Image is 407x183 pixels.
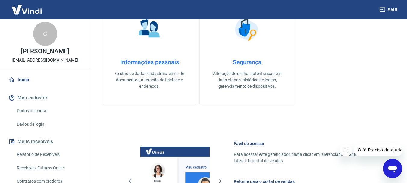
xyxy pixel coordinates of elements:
img: Informações pessoais [134,14,164,44]
iframe: Mensagem da empresa [354,143,402,156]
button: Meu cadastro [7,91,83,105]
iframe: Fechar mensagem [340,144,352,156]
h4: Informações pessoais [112,58,187,66]
iframe: Botão para abrir a janela de mensagens [383,159,402,178]
p: Para acessar este gerenciador, basta clicar em “Gerenciar conta” no menu lateral do portal de ven... [234,151,378,164]
button: Meus recebíveis [7,135,83,148]
a: Dados de login [14,118,83,131]
p: Alteração de senha, autenticação em duas etapas, histórico de logins, gerenciamento de dispositivos. [209,71,285,90]
button: Sair [378,4,400,15]
a: Dados da conta [14,105,83,117]
p: [EMAIL_ADDRESS][DOMAIN_NAME] [12,57,78,63]
img: Vindi [7,0,46,19]
h4: Segurança [209,58,285,66]
p: Gestão de dados cadastrais, envio de documentos, alteração de telefone e endereços. [112,71,187,90]
div: C [33,22,57,46]
a: Relatório de Recebíveis [14,148,83,161]
a: Recebíveis Futuros Online [14,162,83,174]
img: Segurança [232,14,262,44]
span: Olá! Precisa de ajuda? [4,4,51,9]
h6: Fácil de acessar [234,140,378,147]
a: Início [7,73,83,87]
p: [PERSON_NAME] [21,48,69,55]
